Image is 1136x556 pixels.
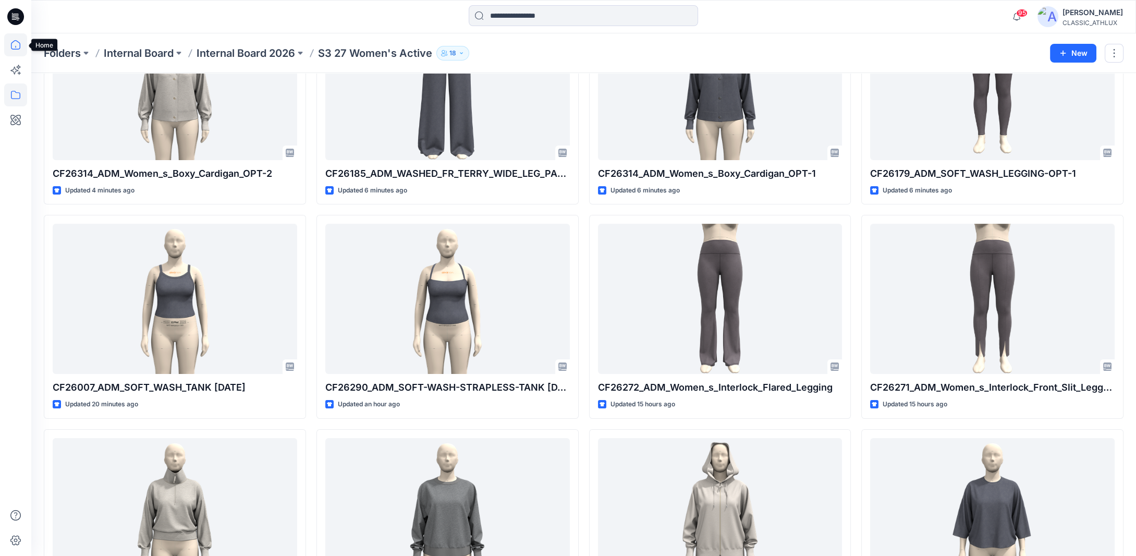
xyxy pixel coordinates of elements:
p: CF26185_ADM_WASHED_FR_TERRY_WIDE_LEG_PANT [325,166,570,181]
p: S3 27 Women's Active [318,46,432,61]
button: New [1050,44,1096,63]
p: CF26290_ADM_SOFT-WASH-STRAPLESS-TANK [DATE] [325,380,570,395]
a: Folders [44,46,81,61]
p: 18 [449,47,456,59]
p: CF26007_ADM_SOFT_WASH_TANK [DATE] [53,380,297,395]
p: Updated 4 minutes ago [65,185,135,196]
p: CF26179_ADM_SOFT_WASH_LEGGING-OPT-1 [870,166,1115,181]
p: CF26272_ADM_Women_s_Interlock_Flared_Legging [598,380,842,395]
span: 95 [1016,9,1028,17]
p: Updated 20 minutes ago [65,399,138,410]
a: CF26007_ADM_SOFT_WASH_TANK 11OCT25 [53,224,297,374]
p: Updated 6 minutes ago [338,185,407,196]
img: avatar [1037,6,1058,27]
a: CF26314_ADM_Women_s_Boxy_Cardigan_OPT-1 [598,10,842,160]
div: CLASSIC_ATHLUX [1062,19,1123,27]
button: 18 [436,46,469,61]
p: CF26314_ADM_Women_s_Boxy_Cardigan_OPT-1 [598,166,842,181]
p: CF26314_ADM_Women_s_Boxy_Cardigan_OPT-2 [53,166,297,181]
a: CF26290_ADM_SOFT-WASH-STRAPLESS-TANK 14OCT25 [325,224,570,374]
a: Internal Board 2026 [197,46,295,61]
a: CF26272_ADM_Women_s_Interlock_Flared_Legging [598,224,842,374]
a: CF26179_ADM_SOFT_WASH_LEGGING-OPT-1 [870,10,1115,160]
p: Updated an hour ago [338,399,400,410]
p: CF26271_ADM_Women_s_Interlock_Front_Slit_Legging [870,380,1115,395]
p: Updated 15 hours ago [610,399,675,410]
div: [PERSON_NAME] [1062,6,1123,19]
a: CF26271_ADM_Women_s_Interlock_Front_Slit_Legging [870,224,1115,374]
a: CF26185_ADM_WASHED_FR_TERRY_WIDE_LEG_PANT [325,10,570,160]
a: CF26314_ADM_Women_s_Boxy_Cardigan_OPT-2 [53,10,297,160]
p: Updated 6 minutes ago [610,185,680,196]
p: Updated 15 hours ago [883,399,947,410]
a: Internal Board [104,46,174,61]
p: Updated 6 minutes ago [883,185,952,196]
